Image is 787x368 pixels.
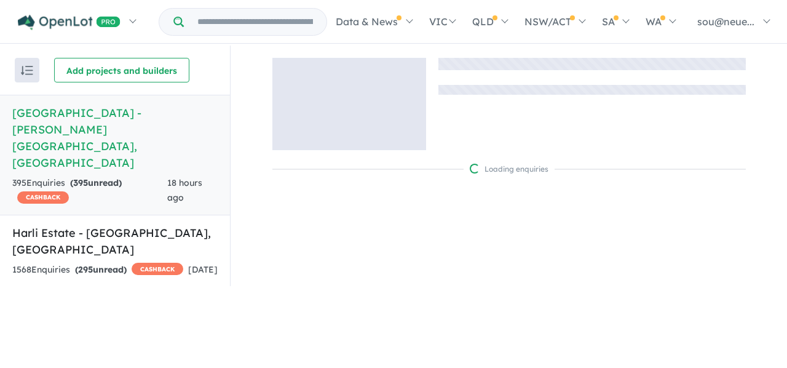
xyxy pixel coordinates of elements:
[697,15,754,28] span: sou@neue...
[470,163,548,175] div: Loading enquiries
[12,176,167,206] div: 395 Enquir ies
[186,9,324,35] input: Try estate name, suburb, builder or developer
[12,225,218,258] h5: Harli Estate - [GEOGRAPHIC_DATA] , [GEOGRAPHIC_DATA]
[12,105,218,171] h5: [GEOGRAPHIC_DATA] - [PERSON_NAME][GEOGRAPHIC_DATA] , [GEOGRAPHIC_DATA]
[132,263,183,275] span: CASHBACK
[167,177,202,203] span: 18 hours ago
[73,177,88,188] span: 395
[70,177,122,188] strong: ( unread)
[75,264,127,275] strong: ( unread)
[21,66,33,75] img: sort.svg
[17,191,69,204] span: CASHBACK
[188,264,218,275] span: [DATE]
[54,58,189,82] button: Add projects and builders
[12,263,183,278] div: 1568 Enquir ies
[18,15,121,30] img: Openlot PRO Logo White
[78,264,93,275] span: 295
